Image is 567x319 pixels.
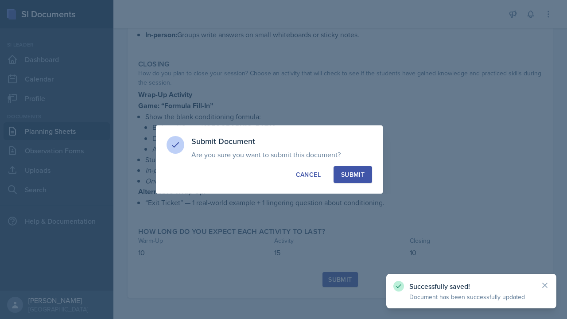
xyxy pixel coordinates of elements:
p: Document has been successfully updated [409,292,533,301]
p: Successfully saved! [409,282,533,291]
div: Submit [341,170,365,179]
p: Are you sure you want to submit this document? [191,150,372,159]
div: Cancel [296,170,321,179]
h3: Submit Document [191,136,372,147]
button: Submit [334,166,372,183]
button: Cancel [288,166,328,183]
